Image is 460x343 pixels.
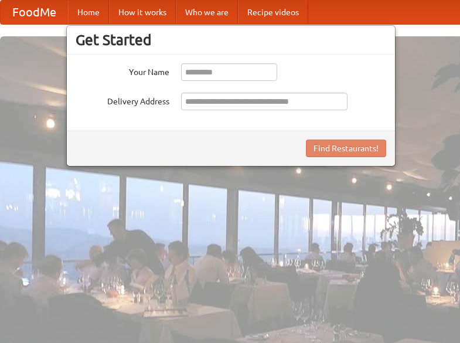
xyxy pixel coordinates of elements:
[76,63,169,78] label: Your Name
[1,1,68,24] a: FoodMe
[76,93,169,107] label: Delivery Address
[176,1,238,24] a: Who we are
[306,140,386,157] button: Find Restaurants!
[109,1,176,24] a: How it works
[68,1,109,24] a: Home
[76,31,386,49] h3: Get Started
[238,1,308,24] a: Recipe videos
